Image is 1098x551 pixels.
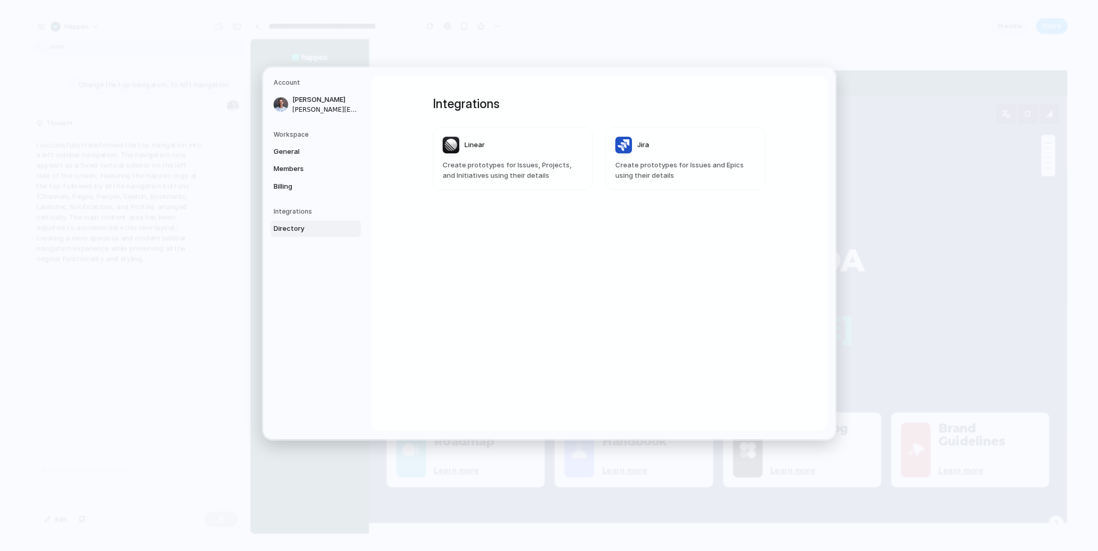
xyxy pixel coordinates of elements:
span: Linear [464,140,485,150]
h1: Integrations [433,95,766,113]
span: Directory [274,224,340,234]
a: Members [270,161,361,177]
a: General [270,143,361,160]
a: [PERSON_NAME][PERSON_NAME][EMAIL_ADDRESS][PERSON_NAME][DOMAIN_NAME] [270,91,361,117]
h5: Workspace [274,130,361,139]
span: Create prototypes for Issues, Projects, and Initiatives using their details [443,160,583,180]
span: General [274,147,340,157]
a: Billing [270,178,361,195]
h5: Account [274,78,361,87]
span: [PERSON_NAME] [292,95,359,105]
span: Create prototypes for Issues and Epics using their details [615,160,756,180]
span: Billing [274,181,340,192]
a: Directory [270,220,361,237]
span: Members [274,164,340,174]
h5: Integrations [274,207,361,216]
span: [PERSON_NAME][EMAIL_ADDRESS][PERSON_NAME][DOMAIN_NAME] [292,105,359,114]
span: Jira [637,140,649,150]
